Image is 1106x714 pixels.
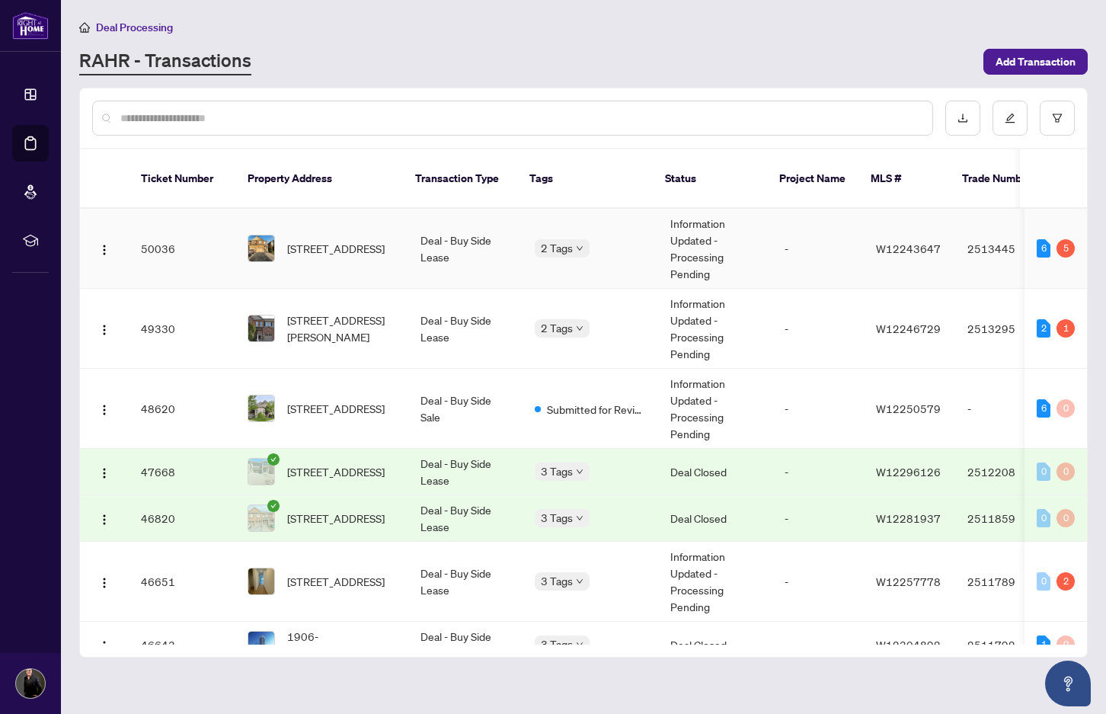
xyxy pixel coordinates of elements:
button: Logo [92,316,117,341]
span: 1906-[STREET_ADDRESS] [287,628,396,661]
td: Deal - Buy Side Lease [408,622,523,668]
td: Information Updated - Processing Pending [658,542,772,622]
td: 2511792 [955,622,1062,668]
td: Deal - Buy Side Lease [408,542,523,622]
button: Logo [92,632,117,657]
td: 48620 [129,369,235,449]
span: edit [1005,113,1015,123]
img: Logo [98,640,110,652]
td: - [955,369,1062,449]
button: Logo [92,396,117,421]
img: thumbnail-img [248,315,274,341]
td: 2513295 [955,289,1062,369]
span: W12243647 [876,242,941,255]
button: Logo [92,569,117,594]
span: [STREET_ADDRESS] [287,240,385,257]
th: Transaction Type [403,149,517,209]
img: thumbnail-img [248,632,274,658]
button: Logo [92,459,117,484]
td: Deal Closed [658,449,772,495]
div: 2 [1056,572,1075,591]
td: - [772,495,864,542]
span: W12296126 [876,465,941,479]
span: Submitted for Review [547,401,646,418]
th: Trade Number [950,149,1056,209]
td: Deal - Buy Side Lease [408,495,523,542]
td: Deal - Buy Side Lease [408,449,523,495]
td: 50036 [129,209,235,289]
td: 46643 [129,622,235,668]
span: [STREET_ADDRESS] [287,400,385,417]
span: Deal Processing [96,21,173,34]
img: thumbnail-img [248,568,274,594]
img: Logo [98,514,110,526]
td: Deal - Buy Side Lease [408,289,523,369]
span: down [576,245,583,252]
th: Status [653,149,767,209]
div: 1 [1056,319,1075,338]
td: - [772,209,864,289]
div: 0 [1037,509,1050,527]
img: Logo [98,467,110,479]
button: Open asap [1045,661,1091,706]
img: thumbnail-img [248,505,274,531]
img: thumbnail-img [248,395,274,421]
div: 0 [1056,509,1075,527]
span: W12250579 [876,402,941,415]
td: 49330 [129,289,235,369]
span: [STREET_ADDRESS] [287,463,385,480]
a: RAHR - Transactions [79,48,251,75]
span: [STREET_ADDRESS] [287,573,385,590]
div: 0 [1056,636,1075,654]
div: 0 [1037,463,1050,481]
span: W12257778 [876,575,941,588]
span: 2 Tags [541,319,573,337]
span: down [576,641,583,648]
span: download [957,113,968,123]
span: 3 Tags [541,509,573,527]
img: thumbnail-img [248,235,274,261]
div: 1 [1037,636,1050,654]
td: Information Updated - Processing Pending [658,369,772,449]
td: Deal - Buy Side Sale [408,369,523,449]
span: down [576,514,583,522]
span: Add Transaction [996,50,1076,74]
button: Logo [92,506,117,530]
td: - [772,622,864,668]
td: 46820 [129,495,235,542]
td: - [772,369,864,449]
td: 2511789 [955,542,1062,622]
div: 5 [1056,239,1075,258]
td: - [772,289,864,369]
span: home [79,22,90,33]
td: 46651 [129,542,235,622]
span: 3 Tags [541,463,573,480]
td: Information Updated - Processing Pending [658,289,772,369]
span: check-circle [267,500,280,512]
span: W12304892 [876,638,941,652]
button: download [945,101,980,136]
img: logo [12,11,49,40]
th: Ticket Number [129,149,235,209]
span: down [576,578,583,585]
th: Project Name [767,149,858,209]
span: filter [1052,113,1063,123]
div: 6 [1037,399,1050,418]
img: Logo [98,404,110,416]
td: 2513445 [955,209,1062,289]
td: 47668 [129,449,235,495]
span: check-circle [267,453,280,466]
span: down [576,468,583,475]
td: 2512208 [955,449,1062,495]
td: Information Updated - Processing Pending [658,209,772,289]
span: 2 Tags [541,239,573,257]
span: [STREET_ADDRESS][PERSON_NAME] [287,312,396,345]
img: Logo [98,324,110,336]
span: 3 Tags [541,636,573,653]
span: down [576,325,583,332]
div: 0 [1056,463,1075,481]
td: - [772,449,864,495]
td: 2511859 [955,495,1062,542]
img: Logo [98,244,110,256]
img: Logo [98,577,110,589]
